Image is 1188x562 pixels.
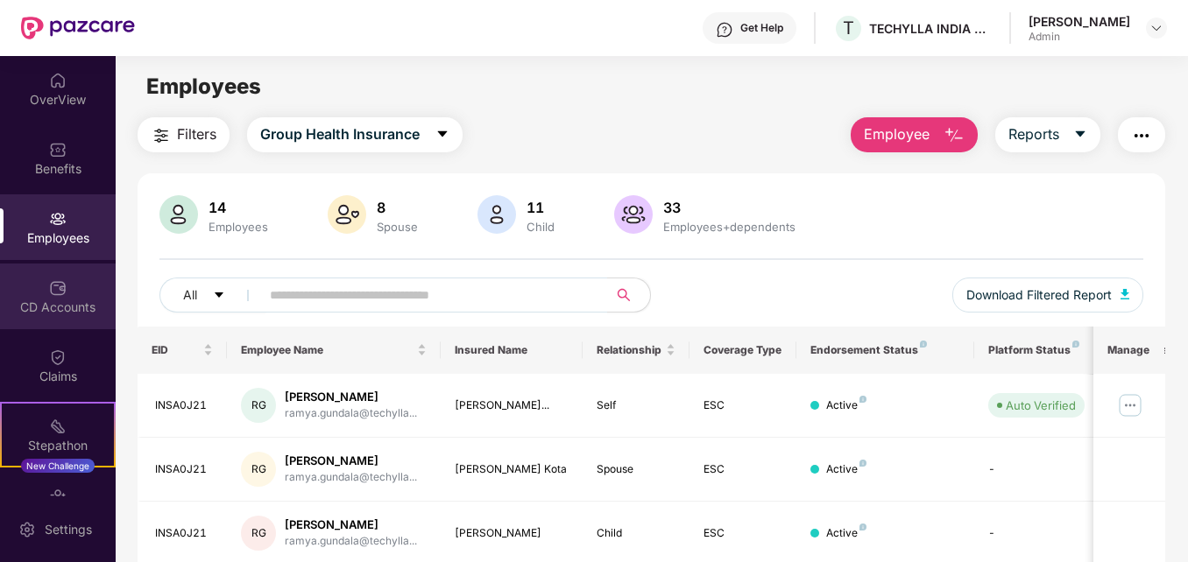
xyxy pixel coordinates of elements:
[583,327,689,374] th: Relationship
[285,516,417,533] div: [PERSON_NAME]
[859,460,866,467] img: svg+xml;base64,PHN2ZyB4bWxucz0iaHR0cDovL3d3dy53My5vcmcvMjAwMC9zdmciIHdpZHRoPSI4IiBoZWlnaHQ9IjgiIH...
[843,18,854,39] span: T
[159,277,266,313] button: Allcaret-down
[704,525,782,542] div: ESC
[851,117,978,152] button: Employee
[39,521,97,538] div: Settings
[49,348,67,366] img: svg+xml;base64,PHN2ZyBpZD0iQ2xhaW0iIHhtbG5zPSJodHRwOi8vd3d3LnczLm9yZy8yMDAwL3N2ZyIgd2lkdGg9IjIwIi...
[920,341,927,348] img: svg+xml;base64,PHN2ZyB4bWxucz0iaHR0cDovL3d3dy53My5vcmcvMjAwMC9zdmciIHdpZHRoPSI4IiBoZWlnaHQ9IjgiIH...
[328,195,366,234] img: svg+xml;base64,PHN2ZyB4bWxucz0iaHR0cDovL3d3dy53My5vcmcvMjAwMC9zdmciIHhtbG5zOnhsaW5rPSJodHRwOi8vd3...
[523,199,558,216] div: 11
[285,533,417,550] div: ramya.gundala@techylla...
[660,220,799,234] div: Employees+dependents
[18,521,36,538] img: svg+xml;base64,PHN2ZyBpZD0iU2V0dGluZy0yMHgyMCIgeG1sbnM9Imh0dHA6Ly93d3cudzMub3JnLzIwMDAvc3ZnIiB3aW...
[859,523,866,530] img: svg+xml;base64,PHN2ZyB4bWxucz0iaHR0cDovL3d3dy53My5vcmcvMjAwMC9zdmciIHdpZHRoPSI4IiBoZWlnaHQ9IjgiIH...
[285,405,417,422] div: ramya.gundala@techylla...
[241,388,276,423] div: RG
[1006,397,1076,414] div: Auto Verified
[435,127,449,143] span: caret-down
[455,525,569,542] div: [PERSON_NAME]
[1008,123,1059,145] span: Reports
[607,277,651,313] button: search
[826,525,866,542] div: Active
[155,397,213,414] div: INSA0J21
[49,487,67,504] img: svg+xml;base64,PHN2ZyBpZD0iRW5kb3JzZW1lbnRzIiB4bWxucz0iaHR0cDovL3d3dy53My5vcmcvMjAwMC9zdmciIHdpZH...
[477,195,516,234] img: svg+xml;base64,PHN2ZyB4bWxucz0iaHR0cDovL3d3dy53My5vcmcvMjAwMC9zdmciIHhtbG5zOnhsaW5rPSJodHRwOi8vd3...
[285,453,417,469] div: [PERSON_NAME]
[49,279,67,297] img: svg+xml;base64,PHN2ZyBpZD0iQ0RfQWNjb3VudHMiIGRhdGEtbmFtZT0iQ0QgQWNjb3VudHMiIHhtbG5zPSJodHRwOi8vd3...
[597,461,675,478] div: Spouse
[177,123,216,145] span: Filters
[2,437,114,454] div: Stepathon
[285,469,417,486] div: ramya.gundala@techylla...
[455,397,569,414] div: [PERSON_NAME]...
[241,343,414,357] span: Employee Name
[704,461,782,478] div: ESC
[152,343,200,357] span: EID
[1029,30,1130,44] div: Admin
[49,210,67,228] img: svg+xml;base64,PHN2ZyBpZD0iRW1wbG95ZWVzIiB4bWxucz0iaHR0cDovL3d3dy53My5vcmcvMjAwMC9zdmciIHdpZHRoPS...
[159,195,198,234] img: svg+xml;base64,PHN2ZyB4bWxucz0iaHR0cDovL3d3dy53My5vcmcvMjAwMC9zdmciIHhtbG5zOnhsaW5rPSJodHRwOi8vd3...
[607,288,641,302] span: search
[373,220,421,234] div: Spouse
[373,199,421,216] div: 8
[21,459,95,473] div: New Challenge
[1029,13,1130,30] div: [PERSON_NAME]
[988,343,1085,357] div: Platform Status
[227,327,441,374] th: Employee Name
[1131,125,1152,146] img: svg+xml;base64,PHN2ZyB4bWxucz0iaHR0cDovL3d3dy53My5vcmcvMjAwMC9zdmciIHdpZHRoPSIyNCIgaGVpZ2h0PSIyNC...
[614,195,653,234] img: svg+xml;base64,PHN2ZyB4bWxucz0iaHR0cDovL3d3dy53My5vcmcvMjAwMC9zdmciIHhtbG5zOnhsaW5rPSJodHRwOi8vd3...
[49,141,67,158] img: svg+xml;base64,PHN2ZyBpZD0iQmVuZWZpdHMiIHhtbG5zPSJodHRwOi8vd3d3LnczLm9yZy8yMDAwL3N2ZyIgd2lkdGg9Ij...
[247,117,463,152] button: Group Health Insurancecaret-down
[944,125,965,146] img: svg+xml;base64,PHN2ZyB4bWxucz0iaHR0cDovL3d3dy53My5vcmcvMjAwMC9zdmciIHhtbG5zOnhsaW5rPSJodHRwOi8vd3...
[183,285,197,305] span: All
[716,21,733,39] img: svg+xml;base64,PHN2ZyBpZD0iSGVscC0zMngzMiIgeG1sbnM9Imh0dHA6Ly93d3cudzMub3JnLzIwMDAvc3ZnIiB3aWR0aD...
[441,327,583,374] th: Insured Name
[205,220,272,234] div: Employees
[597,343,662,357] span: Relationship
[966,285,1112,305] span: Download Filtered Report
[995,117,1100,152] button: Reportscaret-down
[597,525,675,542] div: Child
[21,17,135,39] img: New Pazcare Logo
[1093,327,1164,374] th: Manage
[241,452,276,487] div: RG
[455,461,569,478] div: [PERSON_NAME] Kota
[49,418,67,435] img: svg+xml;base64,PHN2ZyB4bWxucz0iaHR0cDovL3d3dy53My5vcmcvMjAwMC9zdmciIHdpZHRoPSIyMSIgaGVpZ2h0PSIyMC...
[660,199,799,216] div: 33
[1073,127,1087,143] span: caret-down
[1072,341,1079,348] img: svg+xml;base64,PHN2ZyB4bWxucz0iaHR0cDovL3d3dy53My5vcmcvMjAwMC9zdmciIHdpZHRoPSI4IiBoZWlnaHQ9IjgiIH...
[869,20,992,37] div: TECHYLLA INDIA PRIVATE LIMITED
[1116,391,1144,419] img: manageButton
[1149,21,1163,35] img: svg+xml;base64,PHN2ZyBpZD0iRHJvcGRvd24tMzJ4MzIiIHhtbG5zPSJodHRwOi8vd3d3LnczLm9yZy8yMDAwL3N2ZyIgd2...
[138,327,227,374] th: EID
[689,327,796,374] th: Coverage Type
[826,461,866,478] div: Active
[241,516,276,551] div: RG
[285,389,417,405] div: [PERSON_NAME]
[213,289,225,303] span: caret-down
[1121,289,1129,299] img: svg+xml;base64,PHN2ZyB4bWxucz0iaHR0cDovL3d3dy53My5vcmcvMjAwMC9zdmciIHhtbG5zOnhsaW5rPSJodHRwOi8vd3...
[260,123,420,145] span: Group Health Insurance
[205,199,272,216] div: 14
[151,125,172,146] img: svg+xml;base64,PHN2ZyB4bWxucz0iaHR0cDovL3d3dy53My5vcmcvMjAwMC9zdmciIHdpZHRoPSIyNCIgaGVpZ2h0PSIyNC...
[864,123,930,145] span: Employee
[155,525,213,542] div: INSA0J21
[952,277,1143,313] button: Download Filtered Report
[826,397,866,414] div: Active
[146,74,261,99] span: Employees
[597,397,675,414] div: Self
[523,220,558,234] div: Child
[859,396,866,403] img: svg+xml;base64,PHN2ZyB4bWxucz0iaHR0cDovL3d3dy53My5vcmcvMjAwMC9zdmciIHdpZHRoPSI4IiBoZWlnaHQ9IjgiIH...
[974,438,1099,502] td: -
[138,117,230,152] button: Filters
[155,461,213,478] div: INSA0J21
[810,343,960,357] div: Endorsement Status
[740,21,783,35] div: Get Help
[704,397,782,414] div: ESC
[49,72,67,89] img: svg+xml;base64,PHN2ZyBpZD0iSG9tZSIgeG1sbnM9Imh0dHA6Ly93d3cudzMub3JnLzIwMDAvc3ZnIiB3aWR0aD0iMjAiIG...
